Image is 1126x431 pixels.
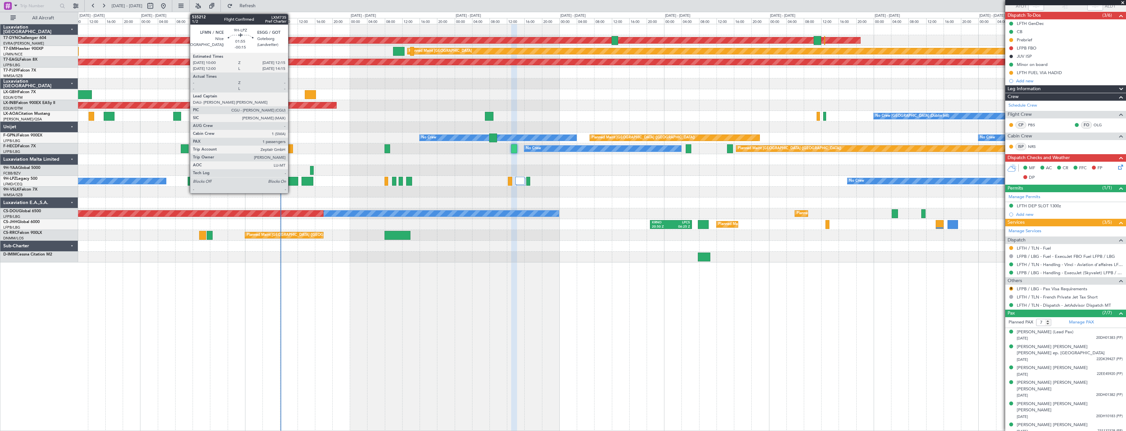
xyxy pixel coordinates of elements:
[717,18,734,24] div: 12:00
[210,18,227,24] div: 16:00
[875,13,900,19] div: [DATE] - [DATE]
[908,18,926,24] div: 08:00
[770,13,795,19] div: [DATE] - [DATE]
[1102,12,1112,19] span: (3/6)
[175,18,193,24] div: 08:00
[315,18,332,24] div: 16:00
[1017,365,1088,371] div: [PERSON_NAME] [PERSON_NAME]
[1017,37,1032,43] div: Prebrief
[1017,203,1061,209] div: LFTH DEP SLOT 1300z
[1017,344,1123,357] div: [PERSON_NAME] [PERSON_NAME] [PERSON_NAME] ep. [GEOGRAPHIC_DATA]
[79,13,105,19] div: [DATE] - [DATE]
[1016,78,1123,84] div: Add new
[699,18,717,24] div: 08:00
[420,18,437,24] div: 16:00
[524,18,542,24] div: 16:00
[3,90,18,94] span: LX-GBH
[332,18,350,24] div: 20:00
[3,63,20,68] a: LFPB/LBG
[3,149,20,154] a: LFPB/LBG
[1017,53,1032,59] div: JUV ISP
[3,144,36,148] a: F-HECDFalcon 7X
[1008,277,1022,285] span: Others
[1029,165,1035,172] span: MF
[1017,329,1074,336] div: [PERSON_NAME] (Lead Pax)
[3,90,36,94] a: LX-GBHFalcon 7X
[891,18,908,24] div: 04:00
[3,112,18,116] span: LX-AOA
[1015,121,1026,129] div: CP
[3,52,23,57] a: LFMN/NCE
[3,220,17,224] span: CS-JHH
[456,13,481,19] div: [DATE] - [DATE]
[1017,62,1048,67] div: Minor on board
[1017,414,1028,419] span: [DATE]
[1102,309,1112,316] span: (7/7)
[1029,174,1035,181] span: DP
[140,18,157,24] div: 00:00
[560,13,586,19] div: [DATE] - [DATE]
[1097,165,1102,172] span: FP
[1094,122,1108,128] a: OLG
[234,4,261,8] span: Refresh
[402,18,420,24] div: 12:00
[1008,12,1041,19] span: Dispatch To-Dos
[647,18,664,24] div: 20:00
[3,209,19,213] span: CS-DOU
[1008,85,1041,93] span: Leg Information
[3,138,20,143] a: LFPB/LBG
[437,18,454,24] div: 20:00
[1096,335,1123,341] span: 20DH01383 (PP)
[1096,392,1123,398] span: 20DH01382 (PP)
[3,133,42,137] a: F-GPNJFalcon 900EX
[980,133,995,143] div: No Crew
[1008,93,1019,101] span: Crew
[262,18,280,24] div: 04:00
[3,188,19,192] span: 9H-VSLK
[629,18,647,24] div: 16:00
[1008,310,1015,317] span: Pax
[158,18,175,24] div: 04:00
[7,13,71,23] button: All Aircraft
[671,225,690,229] div: 06:25 Z
[1102,184,1112,191] span: (1/1)
[3,117,42,122] a: [PERSON_NAME]/QSA
[3,144,18,148] span: F-HECD
[351,13,376,19] div: [DATE] - [DATE]
[1017,422,1088,428] div: [PERSON_NAME] [PERSON_NAME]
[3,188,37,192] a: 9H-VSLKFalcon 7X
[3,58,37,62] a: T7-EAGLFalcon 8X
[978,18,996,24] div: 00:00
[1017,286,1087,292] a: LFPB / LBG - Pax Visa Requirements
[245,18,262,24] div: 00:00
[1017,45,1036,51] div: LFPB FBO
[507,18,524,24] div: 12:00
[280,18,297,24] div: 08:00
[247,230,350,240] div: Planned Maint [GEOGRAPHIC_DATA] ([GEOGRAPHIC_DATA])
[3,177,16,181] span: 9H-LPZ
[112,3,142,9] span: [DATE] - [DATE]
[350,18,367,24] div: 00:00
[1016,212,1123,217] div: Add new
[1016,3,1027,10] span: ATOT
[1008,185,1023,192] span: Permits
[1017,70,1062,75] div: LFTH FUEL VIA HADID
[228,18,245,24] div: 20:00
[20,1,58,11] input: Trip Number
[1096,414,1123,419] span: 20DH10183 (PP)
[3,225,20,230] a: LFPB/LBG
[3,133,17,137] span: F-GPNJ
[1102,219,1112,226] span: (3/5)
[3,177,37,181] a: 9H-LPZLegacy 500
[665,13,690,19] div: [DATE] - [DATE]
[592,133,695,143] div: Planned Maint [GEOGRAPHIC_DATA] ([GEOGRAPHIC_DATA])
[1008,133,1032,140] span: Cabin Crew
[821,18,839,24] div: 12:00
[1017,336,1028,341] span: [DATE]
[71,18,88,24] div: 08:00
[17,16,69,20] span: All Aircraft
[1017,380,1123,392] div: [PERSON_NAME] [PERSON_NAME] [PERSON_NAME]
[1017,401,1123,414] div: [PERSON_NAME] [PERSON_NAME] [PERSON_NAME]
[3,253,52,257] a: D-IMIMCessna Citation M2
[88,18,105,24] div: 12:00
